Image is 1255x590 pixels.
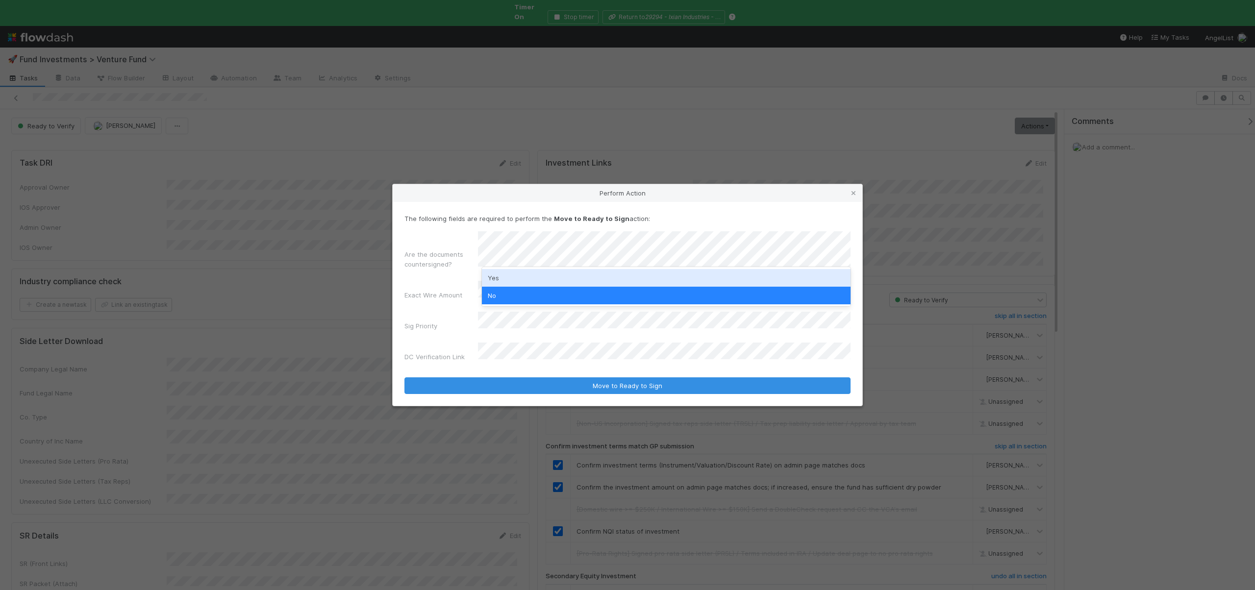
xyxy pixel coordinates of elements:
[393,184,862,202] div: Perform Action
[404,321,437,331] label: Sig Priority
[404,214,851,223] p: The following fields are required to perform the action:
[554,215,629,222] strong: Move to Ready to Sign
[404,352,465,362] label: DC Verification Link
[482,287,851,304] div: No
[404,377,851,394] button: Move to Ready to Sign
[404,290,462,300] label: Exact Wire Amount
[404,249,478,269] label: Are the documents countersigned?
[482,269,851,287] div: Yes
